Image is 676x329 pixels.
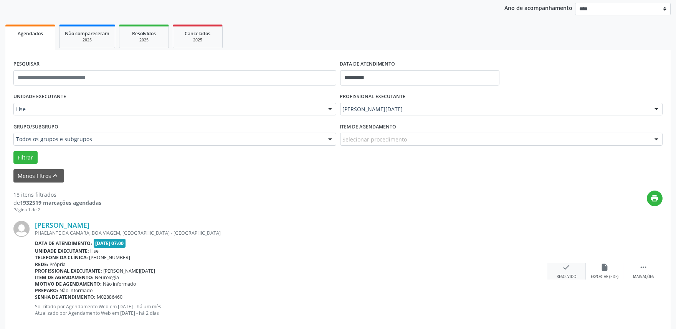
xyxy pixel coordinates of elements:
[35,240,92,247] b: Data de atendimento:
[35,230,547,236] div: PHAELANTE DA CAMARA, BOA VIAGEM, [GEOGRAPHIC_DATA] - [GEOGRAPHIC_DATA]
[35,261,48,268] b: Rede:
[13,151,38,164] button: Filtrar
[13,199,101,207] div: de
[179,37,217,43] div: 2025
[35,294,96,300] b: Senha de atendimento:
[340,58,395,70] label: DATA DE ATENDIMENTO
[35,268,102,274] b: Profissional executante:
[65,30,109,37] span: Não compareceram
[18,30,43,37] span: Agendados
[35,248,89,254] b: Unidade executante:
[103,281,136,287] span: Não informado
[35,287,58,294] b: Preparo:
[104,268,155,274] span: [PERSON_NAME][DATE]
[185,30,211,37] span: Cancelados
[639,263,648,271] i: 
[13,221,30,237] img: img
[65,37,109,43] div: 2025
[13,169,64,183] button: Menos filtroskeyboard_arrow_up
[51,171,60,180] i: keyboard_arrow_up
[13,121,58,133] label: Grupo/Subgrupo
[13,191,101,199] div: 18 itens filtrados
[13,58,40,70] label: PESQUISAR
[591,274,619,280] div: Exportar (PDF)
[91,248,99,254] span: Hse
[651,194,659,202] i: print
[95,274,119,281] span: Neurologia
[132,30,156,37] span: Resolvidos
[35,281,102,287] b: Motivo de agendamento:
[60,287,93,294] span: Não informado
[557,274,576,280] div: Resolvido
[35,221,89,229] a: [PERSON_NAME]
[89,254,131,261] span: [PHONE_NUMBER]
[35,303,547,316] p: Solicitado por Agendamento Web em [DATE] - há um mês Atualizado por Agendamento Web em [DATE] - h...
[94,239,126,248] span: [DATE] 07:00
[13,91,66,103] label: UNIDADE EXECUTANTE
[601,263,609,271] i: insert_drive_file
[20,199,101,206] strong: 1932519 marcações agendadas
[125,37,163,43] div: 2025
[13,207,101,213] div: Página 1 de 2
[50,261,66,268] span: Própria
[343,105,647,113] span: [PERSON_NAME][DATE]
[35,254,88,261] b: Telefone da clínica:
[647,191,663,206] button: print
[343,135,407,143] span: Selecionar procedimento
[633,274,654,280] div: Mais ações
[16,105,321,113] span: Hse
[16,135,321,143] span: Todos os grupos e subgrupos
[97,294,123,300] span: M02886460
[504,3,572,12] p: Ano de acompanhamento
[35,274,94,281] b: Item de agendamento:
[562,263,571,271] i: check
[340,121,397,133] label: Item de agendamento
[340,91,406,103] label: PROFISSIONAL EXECUTANTE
